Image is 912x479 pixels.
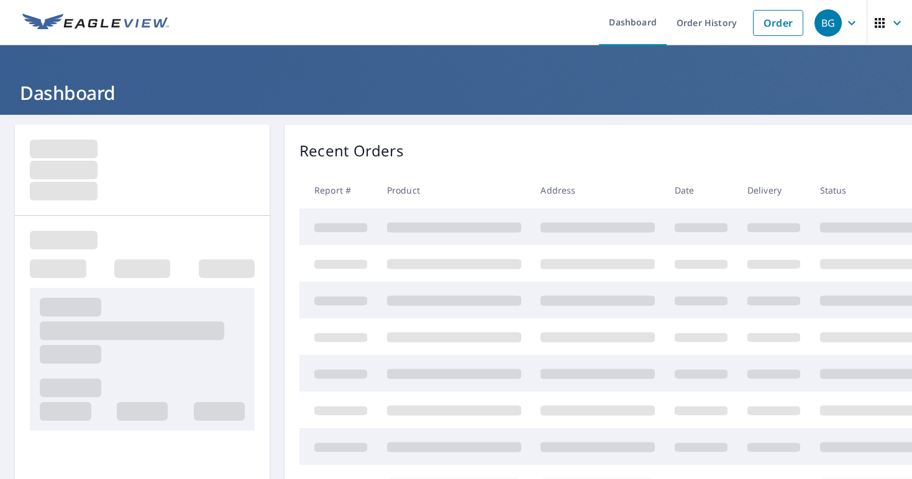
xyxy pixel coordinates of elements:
[22,14,169,32] img: EV Logo
[299,140,404,162] p: Recent Orders
[753,10,803,36] a: Order
[377,172,531,208] th: Product
[531,172,665,208] th: Address
[15,80,897,105] h1: Dashboard
[665,172,737,208] th: Date
[737,172,810,208] th: Delivery
[814,9,842,37] div: BG
[299,172,377,208] th: Report #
